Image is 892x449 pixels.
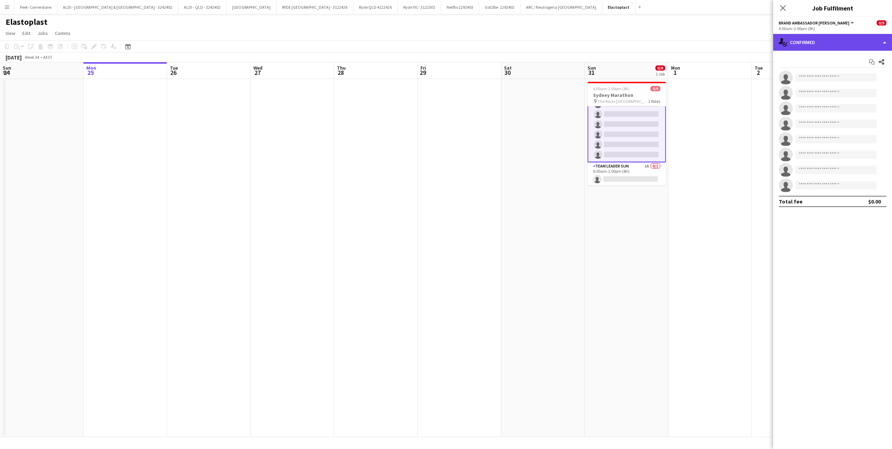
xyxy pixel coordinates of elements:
[86,65,96,71] span: Mon
[588,82,666,185] app-job-card: 6:00am-2:00pm (8h)0/9Sydney Marathon The Rocks [GEOGRAPHIC_DATA]2 Roles Team Leader Sun1A0/16:00a...
[648,99,660,104] span: 2 Roles
[169,69,178,77] span: 26
[226,0,276,14] button: [GEOGRAPHIC_DATA]
[588,162,666,186] app-card-role: Team Leader Sun1A0/16:00am-2:00pm (8h)
[20,29,33,38] a: Edit
[6,17,48,27] h1: Elastoplast
[6,54,22,61] div: [DATE]
[6,30,15,36] span: View
[593,86,630,91] span: 6:00am-2:00pm (8h)
[23,55,41,60] span: Week 34
[170,65,178,71] span: Tue
[773,34,892,51] div: Confirmed
[57,0,178,14] button: ALDI - [GEOGRAPHIC_DATA] & [GEOGRAPHIC_DATA] - 3242402
[671,65,680,71] span: Mon
[35,29,51,38] a: Jobs
[85,69,96,77] span: 25
[37,30,48,36] span: Jobs
[252,69,262,77] span: 27
[420,65,426,71] span: Fri
[419,69,426,77] span: 29
[779,20,849,26] span: Brand Ambassador Sun
[650,86,660,91] span: 0/9
[398,0,441,14] button: Ryde VIC- 3122501
[754,69,763,77] span: 2
[353,0,398,14] button: Ryde QLD 4122426
[337,65,346,71] span: Thu
[43,55,52,60] div: AEST
[441,0,479,14] button: Netflix 2292403
[14,0,57,14] button: Peet- Cornerstone
[655,65,665,71] span: 0/9
[253,65,262,71] span: Wed
[504,65,512,71] span: Sat
[3,29,18,38] a: View
[55,30,71,36] span: Comms
[479,0,520,14] button: Got2Be- 2292402
[178,0,226,14] button: ALDI - QLD - 3242402
[588,65,596,71] span: Sun
[520,0,602,14] button: ARC / Neutrogena [GEOGRAPHIC_DATA]
[503,69,512,77] span: 30
[52,29,73,38] a: Comms
[22,30,30,36] span: Edit
[779,198,803,205] div: Total fee
[336,69,346,77] span: 28
[598,99,648,104] span: The Rocks [GEOGRAPHIC_DATA]
[587,69,596,77] span: 31
[3,65,11,71] span: Sun
[656,71,665,77] div: 1 Job
[602,0,635,14] button: Elastoplast
[2,69,11,77] span: 24
[588,92,666,98] h3: Sydney Marathon
[779,20,855,26] button: Brand Ambassador [PERSON_NAME]
[670,69,680,77] span: 1
[755,65,763,71] span: Tue
[877,20,886,26] span: 0/9
[779,26,886,31] div: 6:00am-2:00pm (8h)
[868,198,881,205] div: $0.00
[276,0,353,14] button: RYDE [GEOGRAPHIC_DATA] - 3122426
[773,3,892,13] h3: Job Fulfilment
